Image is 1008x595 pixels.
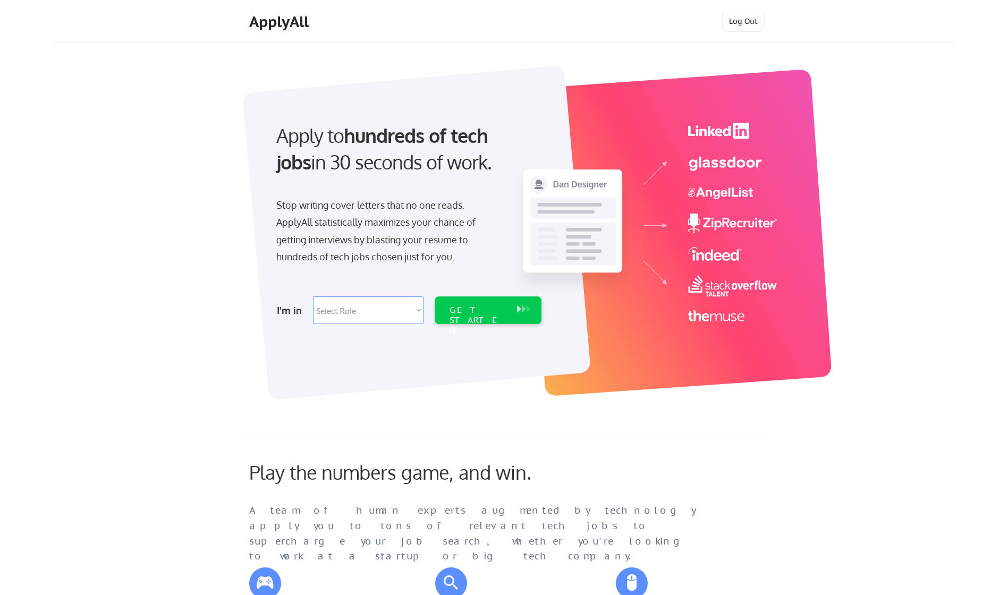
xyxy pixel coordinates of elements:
div: Play the numbers game, and win. [249,461,579,483]
div: Apply to in 30 seconds of work. [276,122,537,176]
strong: hundreds of tech jobs [276,123,493,174]
div: I'm in [277,302,307,319]
div: A team of human experts augmented by technology apply you to tons of relevant tech jobs to superc... [249,503,717,564]
div: Stop writing cover letters that no one reads. ApplyAll statistically maximizes your chance of get... [276,197,495,266]
button: Log Out [722,11,765,32]
div: GET STARTED [450,305,506,336]
div: ApplyAll [249,13,312,31]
